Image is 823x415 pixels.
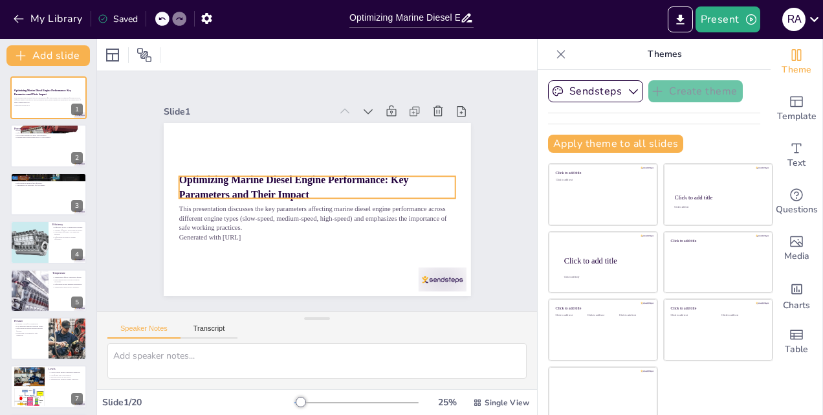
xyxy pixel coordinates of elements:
[777,109,817,124] span: Template
[49,374,83,377] p: Overfilling can cause hazards.
[14,129,83,131] p: Power output is crucial for operational efficiency.
[49,379,83,381] p: Safe practices promote engine reliability.
[10,221,87,264] div: https://cdn.sendsteps.com/images/logo/sendsteps_logo_white.pnghttps://cdn.sendsteps.com/images/lo...
[14,175,83,179] p: Fuel Consumption
[71,249,83,260] div: 4
[102,45,123,65] div: Layout
[179,232,455,242] p: Generated with [URL]
[14,131,83,134] p: Safe practices help maintain engine health.
[14,136,83,139] p: Medium/high-speed engines react to load changes.
[14,96,83,104] p: This presentation discusses the key parameters affecting marine diesel engine performance across ...
[556,179,648,182] div: Click to add text
[784,249,809,264] span: Media
[164,106,331,118] div: Slide 1
[674,207,760,209] div: Click to add text
[10,173,87,216] div: https://cdn.sendsteps.com/images/logo/sendsteps_logo_white.pnghttps://cdn.sendsteps.com/images/lo...
[71,152,83,164] div: 2
[14,89,71,96] strong: Optimizing Marine Diesel Engine Performance: Key Parameters and Their Impact
[52,278,83,283] p: High temperatures indicate potential problems.
[548,80,643,102] button: Sendsteps
[771,132,822,179] div: Add text boxes
[52,283,83,286] p: Safe practices help manage temperature.
[783,298,810,313] span: Charts
[14,332,45,337] p: Monitoring is essential for safe operation.
[10,365,87,408] div: 7
[485,398,529,408] span: Single View
[71,344,83,356] div: 6
[564,256,647,265] div: Click to add title
[782,8,806,31] div: R A
[14,323,45,326] p: Pressure is vital for combustion.
[432,396,463,409] div: 25 %
[14,104,83,106] p: Generated with [URL]
[782,6,806,32] button: R A
[771,225,822,272] div: Add images, graphics, shapes or video
[52,286,83,288] p: Temperature monitoring is essential.
[14,126,83,130] p: Power Output
[668,6,693,32] button: Export to PowerPoint
[548,135,683,153] button: Apply theme to all slides
[648,80,743,102] button: Create theme
[10,124,87,167] div: https://cdn.sendsteps.com/images/logo/sendsteps_logo_white.pnghttps://cdn.sendsteps.com/images/lo...
[782,63,811,77] span: Theme
[14,182,83,185] p: Safe practices enhance fuel efficiency.
[696,6,760,32] button: Present
[52,276,83,278] p: Temperature affects combustion quality.
[776,203,818,217] span: Questions
[102,396,294,409] div: Slide 1 / 20
[52,227,83,229] p: Efficiency is key to operational economy.
[556,306,648,311] div: Click to add title
[771,272,822,319] div: Add charts and graphs
[52,229,83,231] p: Thermal efficiency drops indicate issues.
[14,179,83,182] p: Efficiency varies by engine type.
[619,314,648,317] div: Click to add text
[771,39,822,85] div: Change the overall theme
[587,314,617,317] div: Click to add text
[671,306,763,311] div: Click to add title
[771,319,822,365] div: Add a table
[49,376,83,379] p: Regular checks are necessary.
[787,156,806,170] span: Text
[49,372,83,374] p: Correct levels ensure continuous operation.
[675,194,761,201] div: Click to add title
[771,179,822,225] div: Get real-time input from your audience
[71,297,83,308] div: 5
[10,269,87,312] div: https://cdn.sendsteps.com/images/logo/sendsteps_logo_white.pnghttps://cdn.sendsteps.com/images/lo...
[571,39,758,70] p: Themes
[49,367,83,371] p: Levels
[785,342,808,357] span: Table
[137,47,152,63] span: Position
[721,314,762,317] div: Click to add text
[556,314,585,317] div: Click to add text
[14,319,45,323] p: Pressure
[71,104,83,115] div: 1
[179,204,455,232] p: This presentation discusses the key parameters affecting marine diesel engine performance across ...
[52,236,83,240] p: Safe practices promote optimal efficiency.
[14,177,83,180] p: Fuel consumption significantly impacts operational costs.
[52,271,83,275] p: Temperature
[14,134,83,137] p: Slow-speed engines are more load-sensitive.
[671,314,712,317] div: Click to add text
[52,223,83,227] p: Efficiency
[14,325,45,328] p: Low pressures indicate potential issues.
[10,8,88,29] button: My Library
[107,324,181,339] button: Speaker Notes
[6,45,90,66] button: Add slide
[564,276,646,278] div: Click to add body
[52,231,83,236] p: Mechanical efficiency loss indicates friction.
[71,393,83,405] div: 7
[349,8,460,27] input: Insert title
[14,328,45,332] p: Safe practices prevent pressure-related failures.
[10,317,87,360] div: https://cdn.sendsteps.com/images/logo/sendsteps_logo_white.pnghttps://cdn.sendsteps.com/images/lo...
[671,238,763,243] div: Click to add title
[71,200,83,212] div: 3
[771,85,822,132] div: Add ready made slides
[181,324,238,339] button: Transcript
[179,174,408,200] strong: Optimizing Marine Diesel Engine Performance: Key Parameters and Their Impact
[10,76,87,119] div: https://cdn.sendsteps.com/images/logo/sendsteps_logo_white.pnghttps://cdn.sendsteps.com/images/lo...
[14,185,83,187] p: Adjustments are necessary for fuel quality.
[98,13,138,25] div: Saved
[556,171,648,175] div: Click to add title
